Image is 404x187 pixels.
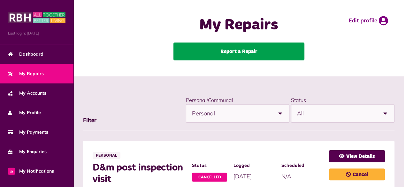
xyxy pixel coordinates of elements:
[8,90,46,97] span: My Accounts
[93,162,186,185] span: D&m post inspection visit
[8,11,65,24] img: MyRBH
[93,152,120,159] span: Personal
[173,43,304,60] a: Report a Repair
[192,173,227,182] span: Cancelled
[8,51,43,58] span: Dashboard
[233,162,275,169] span: Logged
[8,109,41,116] span: My Profile
[8,129,48,136] span: My Payments
[83,118,96,123] span: Filter
[186,97,233,103] label: Personal/Communal
[8,168,54,175] span: My Notifications
[233,173,252,180] span: [DATE]
[8,70,44,77] span: My Repairs
[8,168,15,175] span: 5
[281,162,323,169] span: Scheduled
[349,16,388,26] a: Edit profile
[192,162,227,169] span: Status
[297,105,376,122] span: All
[163,16,315,35] h1: My Repairs
[8,30,65,36] span: Last login: [DATE]
[192,105,271,122] span: Personal
[8,148,47,155] span: My Enquiries
[281,173,291,180] span: N/A
[329,168,385,180] a: Cancel
[329,150,385,162] a: View Details
[291,97,306,103] label: Status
